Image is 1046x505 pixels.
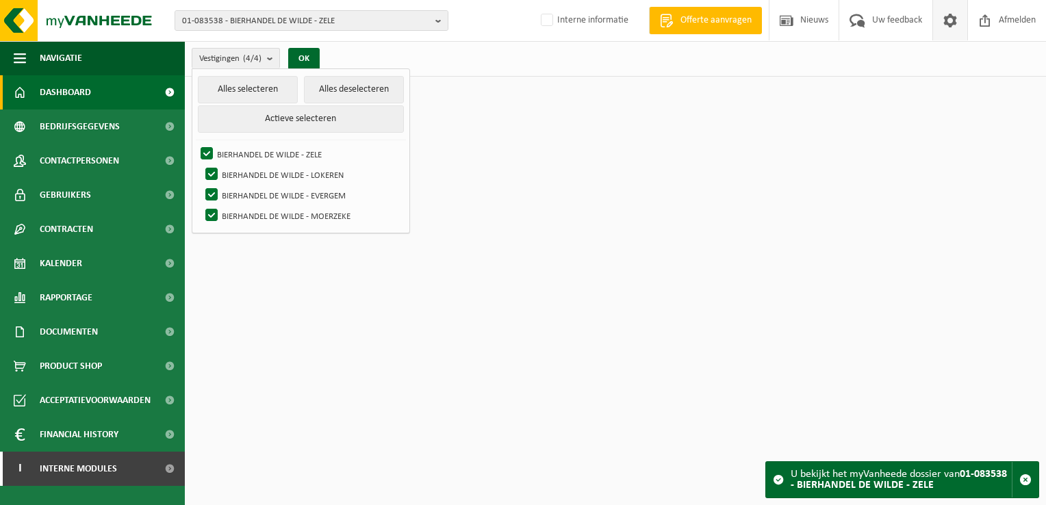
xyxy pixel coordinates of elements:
[791,462,1012,497] div: U bekijkt het myVanheede dossier van
[40,452,117,486] span: Interne modules
[538,10,628,31] label: Interne informatie
[203,164,404,185] label: BIERHANDEL DE WILDE - LOKEREN
[40,144,119,178] span: Contactpersonen
[288,48,320,70] button: OK
[40,383,151,417] span: Acceptatievoorwaarden
[40,417,118,452] span: Financial History
[40,212,93,246] span: Contracten
[40,109,120,144] span: Bedrijfsgegevens
[40,281,92,315] span: Rapportage
[40,349,102,383] span: Product Shop
[40,41,82,75] span: Navigatie
[40,246,82,281] span: Kalender
[198,105,404,133] button: Actieve selecteren
[14,452,26,486] span: I
[198,76,298,103] button: Alles selecteren
[677,14,755,27] span: Offerte aanvragen
[243,54,261,63] count: (4/4)
[192,48,280,68] button: Vestigingen(4/4)
[40,178,91,212] span: Gebruikers
[649,7,762,34] a: Offerte aanvragen
[182,11,430,31] span: 01-083538 - BIERHANDEL DE WILDE - ZELE
[175,10,448,31] button: 01-083538 - BIERHANDEL DE WILDE - ZELE
[40,75,91,109] span: Dashboard
[203,205,404,226] label: BIERHANDEL DE WILDE - MOERZEKE
[199,49,261,69] span: Vestigingen
[40,315,98,349] span: Documenten
[304,76,404,103] button: Alles deselecteren
[791,469,1007,491] strong: 01-083538 - BIERHANDEL DE WILDE - ZELE
[203,185,404,205] label: BIERHANDEL DE WILDE - EVERGEM
[198,144,404,164] label: BIERHANDEL DE WILDE - ZELE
